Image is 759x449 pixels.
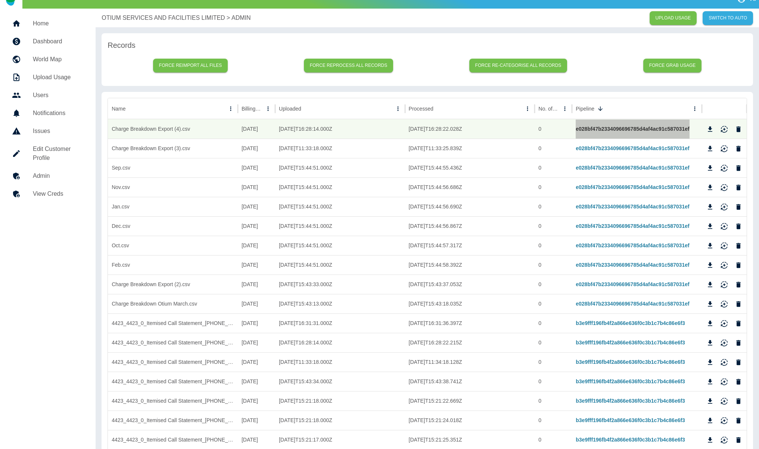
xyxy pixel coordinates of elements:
button: Delete [733,162,744,174]
div: 2025-05-14T15:44:57.317Z [405,236,535,255]
button: Reimport [719,298,730,310]
div: 2025-05-14T15:44:56.867Z [405,216,535,236]
p: > [227,13,230,22]
div: 2025-06-17T11:33:18.000Z [275,139,405,158]
button: Delete [733,201,744,213]
button: Reimport [719,396,730,407]
div: 2025-07-30T16:28:22.215Z [405,333,535,352]
div: 01/03/2025 [238,294,275,313]
button: Delete [733,298,744,310]
div: Charge Breakdown Export (3).csv [108,139,238,158]
button: Delete [733,143,744,154]
button: Delete [733,337,744,349]
a: Edit Customer Profile [6,140,90,167]
div: 2025-05-14T15:44:56.686Z [405,177,535,197]
div: 01/09/2024 [238,158,275,177]
div: 0 [535,294,572,313]
a: Notifications [6,104,90,122]
button: SWITCH TO AUTO [703,11,753,25]
button: Reimport [719,415,730,426]
div: 4423_4423_0_Itemised Call Statement_25207300.csv [108,372,238,391]
div: 01/04/2025 [238,275,275,294]
div: Name [112,106,125,112]
div: 2025-05-14T15:44:51.000Z [275,197,405,216]
button: Sort [595,103,606,114]
div: No. of rows [538,106,559,112]
button: Download [704,124,716,135]
div: 0 [535,313,572,333]
button: Reimport [719,162,730,174]
button: Delete [733,182,744,193]
div: 2025-05-14T15:44:58.392Z [405,255,535,275]
div: Pipeline [576,106,594,112]
a: Users [6,86,90,104]
h5: World Map [33,55,84,64]
div: 2025-06-17T11:33:25.839Z [405,139,535,158]
h5: Upload Usage [33,73,84,82]
a: e028bf47b2334096696785d4af4ac91c587031ef [576,242,689,248]
div: 4423_4423_0_Itemised Call Statement_25262190.csv [108,333,238,352]
div: 4423_4423_0_Itemised Call Statement_25246066.csv [108,313,238,333]
a: e028bf47b2334096696785d4af4ac91c587031ef [576,204,689,210]
button: Delete [733,357,744,368]
div: 01/01/2025 [238,197,275,216]
a: e028bf47b2334096696785d4af4ac91c587031ef [576,281,689,287]
button: Processed column menu [522,103,533,114]
div: 0 [535,275,572,294]
div: 2025-05-14T15:43:34.000Z [275,372,405,391]
div: 01/12/2024 [238,391,275,411]
div: 2025-05-14T15:43:18.035Z [405,294,535,313]
div: 01/11/2024 [238,177,275,197]
button: Reimport [719,318,730,329]
div: Charge Breakdown Export (4).csv [108,119,238,139]
button: No. of rows column menu [560,103,570,114]
div: 4423_4423_0_Itemised Call Statement_25229786.csv [108,352,238,372]
div: 2025-05-14T15:44:51.000Z [275,158,405,177]
button: Force reprocess all records [304,59,394,72]
button: Force re-categorise all records [469,59,567,72]
div: 2025-05-14T15:21:24.018Z [405,411,535,430]
div: 2025-05-14T15:43:33.000Z [275,275,405,294]
div: Feb.csv [108,255,238,275]
div: 0 [535,177,572,197]
div: 2025-07-30T16:28:14.000Z [275,119,405,139]
button: Reimport [719,279,730,290]
button: Download [704,415,716,426]
a: b3e9fff196fb4f2a866e636f0c3b1c7b4c86e6f3 [576,417,685,423]
div: Uploaded [279,106,301,112]
button: Download [704,201,716,213]
button: Billing Date column menu [263,103,273,114]
a: View Creds [6,185,90,203]
div: 2025-05-14T15:44:51.000Z [275,255,405,275]
div: 0 [535,197,572,216]
div: 2025-05-14T15:44:51.000Z [275,236,405,255]
div: 2025-05-14T15:44:51.000Z [275,177,405,197]
button: Reimport [719,357,730,368]
button: Reimport [719,182,730,193]
p: OTIUM SERVICES AND FACILITIES LIMITED [102,13,225,22]
div: Dec.csv [108,216,238,236]
button: Reimport [719,376,730,387]
button: Delete [733,396,744,407]
button: Delete [733,318,744,329]
div: 2025-07-30T16:28:14.000Z [275,333,405,352]
a: ADMIN [231,13,251,22]
div: 2025-05-14T15:21:22.669Z [405,391,535,411]
button: Delete [733,415,744,426]
div: Processed [409,106,433,112]
button: Reimport [719,221,730,232]
div: 2025-05-14T15:43:13.000Z [275,294,405,313]
div: 2025-05-14T15:44:56.690Z [405,197,535,216]
button: Download [704,376,716,387]
a: b3e9fff196fb4f2a866e636f0c3b1c7b4c86e6f3 [576,437,685,443]
button: Reimport [719,240,730,251]
h6: Records [108,39,747,51]
button: Reimport [719,337,730,349]
div: 2025-05-14T15:44:51.000Z [275,216,405,236]
div: 0 [535,119,572,139]
button: Force grab usage [643,59,702,72]
a: e028bf47b2334096696785d4af4ac91c587031ef [576,262,689,268]
div: 17/06/2025 [238,352,275,372]
h5: Notifications [33,109,84,118]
